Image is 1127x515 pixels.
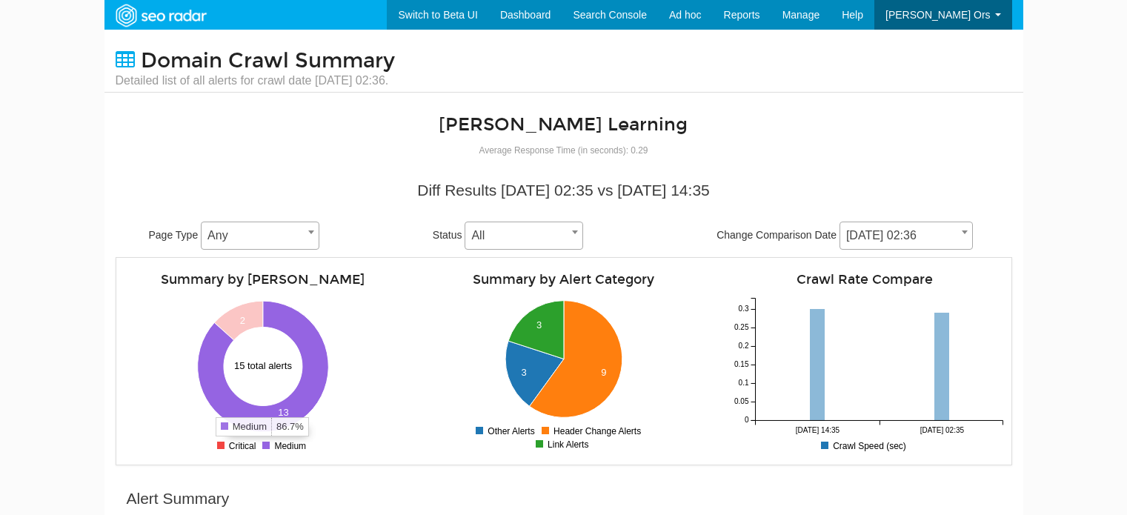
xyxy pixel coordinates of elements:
[201,222,319,250] span: Any
[842,9,863,21] span: Help
[782,9,820,21] span: Manage
[738,305,748,313] tspan: 0.3
[795,426,840,434] tspan: [DATE] 14:35
[725,273,1004,287] h4: Crawl Rate Compare
[840,222,973,250] span: 10/04/2025 02:36
[425,273,703,287] h4: Summary by Alert Category
[465,225,582,246] span: All
[141,48,395,73] span: Domain Crawl Summary
[116,73,395,89] small: Detailed list of all alerts for crawl date [DATE] 02:36.
[124,273,402,287] h4: Summary by [PERSON_NAME]
[744,416,748,425] tspan: 0
[127,488,230,510] div: Alert Summary
[885,9,991,21] span: [PERSON_NAME] Ors
[439,113,688,136] a: [PERSON_NAME] Learning
[202,225,319,246] span: Any
[840,225,972,246] span: 10/04/2025 02:36
[738,342,748,350] tspan: 0.2
[234,360,293,371] text: 15 total alerts
[127,179,1001,202] div: Diff Results [DATE] 02:35 vs [DATE] 14:35
[738,379,748,388] tspan: 0.1
[433,229,462,241] span: Status
[149,229,199,241] span: Page Type
[669,9,702,21] span: Ad hoc
[110,2,212,29] img: SEORadar
[724,9,760,21] span: Reports
[920,426,964,434] tspan: [DATE] 02:35
[734,398,749,406] tspan: 0.05
[717,229,837,241] span: Change Comparison Date
[479,145,648,156] small: Average Response Time (in seconds): 0.29
[734,361,749,369] tspan: 0.15
[465,222,583,250] span: All
[734,324,749,332] tspan: 0.25
[573,9,647,21] span: Search Console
